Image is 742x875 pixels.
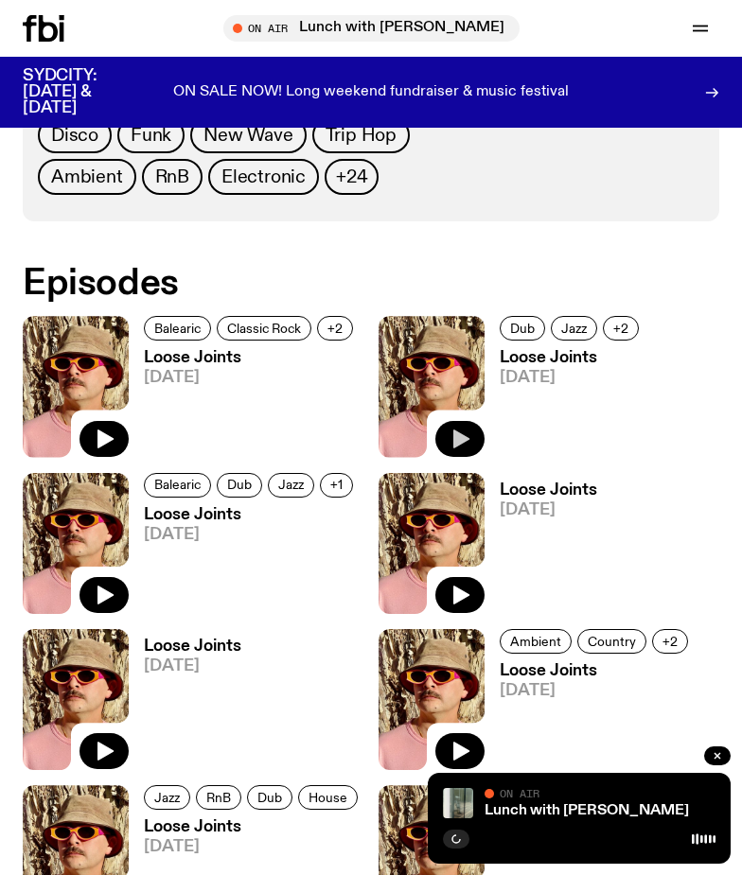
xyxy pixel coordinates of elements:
button: +2 [603,316,639,341]
a: Dub [247,785,292,810]
span: [DATE] [500,683,694,699]
h3: Loose Joints [144,507,359,523]
a: New Wave [190,117,306,153]
h3: Loose Joints [500,350,645,366]
a: Disco [38,117,112,153]
a: RnB [196,785,241,810]
span: [DATE] [500,370,645,386]
button: +2 [652,629,688,654]
img: Tyson stands in front of a paperbark tree wearing orange sunglasses, a suede bucket hat and a pin... [23,316,129,457]
button: +24 [325,159,379,195]
button: +2 [317,316,353,341]
img: Tyson stands in front of a paperbark tree wearing orange sunglasses, a suede bucket hat and a pin... [23,473,129,614]
span: Dub [257,791,282,805]
h2: Episodes [23,267,719,301]
a: Jazz [268,473,314,498]
a: Ambient [38,159,136,195]
a: Loose Joints[DATE] [129,350,359,457]
a: Classic Rock [217,316,311,341]
a: Country [577,629,646,654]
a: Loose Joints[DATE] [485,663,694,770]
h3: Loose Joints [500,482,597,499]
h3: Loose Joints [144,819,363,835]
a: House [298,785,358,810]
span: [DATE] [144,658,241,674]
a: Balearic [144,473,211,498]
span: House [309,791,347,805]
a: Loose Joints[DATE] [485,350,645,457]
a: RnB [142,159,203,195]
a: Jazz [551,316,597,341]
span: +2 [662,634,678,648]
span: +2 [327,322,343,336]
img: Tyson stands in front of a paperbark tree wearing orange sunglasses, a suede bucket hat and a pin... [379,629,485,770]
span: New Wave [203,125,292,146]
span: +2 [613,322,628,336]
span: Ambient [510,634,561,648]
span: Trip Hop [326,125,397,146]
img: Tyson stands in front of a paperbark tree wearing orange sunglasses, a suede bucket hat and a pin... [23,629,129,770]
span: Electronic [221,166,306,187]
p: ON SALE NOW! Long weekend fundraiser & music festival [173,84,569,101]
span: Balearic [154,322,201,336]
span: +24 [336,166,367,187]
a: Electronic [208,159,319,195]
a: Balearic [144,316,211,341]
a: Lunch with [PERSON_NAME] [485,803,689,818]
span: +1 [330,478,343,492]
span: RnB [206,791,231,805]
span: Jazz [154,791,180,805]
span: Dub [510,322,535,336]
span: Jazz [278,478,304,492]
span: [DATE] [144,527,359,543]
a: Jazz [144,785,190,810]
a: Dub [500,316,545,341]
span: Balearic [154,478,201,492]
h3: Loose Joints [144,350,359,366]
h3: SYDCITY: [DATE] & [DATE] [23,68,144,116]
span: [DATE] [144,839,363,855]
span: Disco [51,125,98,146]
h3: Loose Joints [144,639,241,655]
span: Classic Rock [227,322,301,336]
h3: Loose Joints [500,663,694,679]
span: Jazz [561,322,587,336]
a: Funk [117,117,185,153]
img: Tyson stands in front of a paperbark tree wearing orange sunglasses, a suede bucket hat and a pin... [379,316,485,457]
span: [DATE] [500,502,597,518]
span: [DATE] [144,370,359,386]
a: Dub [217,473,262,498]
button: +1 [320,473,353,498]
span: Ambient [51,166,123,187]
span: RnB [155,166,189,187]
a: Loose Joints[DATE] [485,482,597,614]
a: Trip Hop [312,117,410,153]
span: On Air [500,787,539,799]
span: Country [588,634,636,648]
a: Loose Joints[DATE] [129,639,241,770]
img: Tyson stands in front of a paperbark tree wearing orange sunglasses, a suede bucket hat and a pin... [379,473,485,614]
button: On AirLunch with [PERSON_NAME] [223,15,520,42]
a: Ambient [500,629,572,654]
span: Dub [227,478,252,492]
a: Loose Joints[DATE] [129,507,359,614]
span: Funk [131,125,171,146]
